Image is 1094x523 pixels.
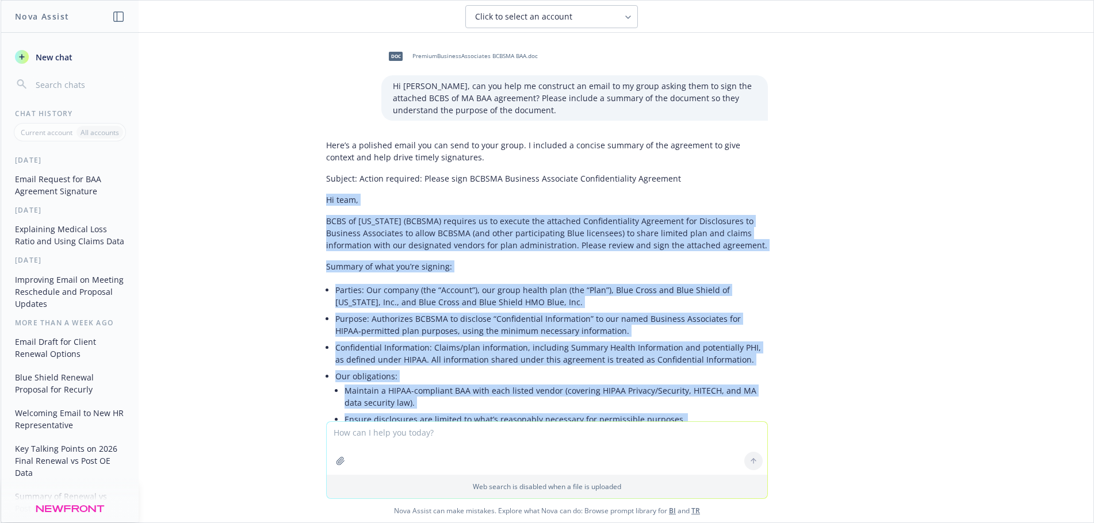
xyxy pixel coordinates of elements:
button: Welcoming Email to New HR Representative [10,403,129,434]
p: Current account [21,128,72,137]
button: Email Request for BAA Agreement Signature [10,170,129,201]
button: Blue Shield Renewal Proposal for Recurly [10,368,129,399]
button: New chat [10,47,129,67]
div: [DATE] [1,205,139,215]
button: Explaining Medical Loss Ratio and Using Claims Data [10,220,129,251]
h1: Nova Assist [15,10,69,22]
p: Web search is disabled when a file is uploaded [334,482,760,491]
div: docPremiumBusinessAssociates BCBSMA BAA.doc [381,42,540,71]
p: Subject: Action required: Please sign BCBSMA Business Associate Confidentiality Agreement [326,172,768,184]
a: BI [669,506,676,516]
input: Search chats [33,76,125,93]
li: Maintain a HIPAA-compliant BAA with each listed vendor (covering HIPAA Privacy/Security, HITECH, ... [345,382,768,411]
div: [DATE] [1,255,139,265]
li: Confidential Information: Claims/plan information, including Summary Health Information and poten... [335,339,768,368]
span: PremiumBusinessAssociates BCBSMA BAA.doc [412,52,538,60]
p: All accounts [81,128,119,137]
span: Nova Assist can make mistakes. Explore what Nova can do: Browse prompt library for and [5,499,1089,522]
span: Click to select an account [475,11,572,22]
p: Hi team, [326,194,768,206]
li: Our obligations: [335,368,768,475]
div: More than a week ago [1,318,139,328]
li: Purpose: Authorizes BCBSMA to disclose “Confidential Information” to our named Business Associate... [335,310,768,339]
span: doc [389,52,403,60]
li: Ensure disclosures are limited to what’s reasonably necessary for permissible purposes. [345,411,768,428]
div: [DATE] [1,155,139,165]
p: Here’s a polished email you can send to your group. I included a concise summary of the agreement... [326,139,768,163]
div: Chat History [1,109,139,118]
span: New chat [33,51,72,63]
a: TR [691,506,700,516]
button: Summary of Renewal vs Post OE Numbers [10,487,129,518]
p: Summary of what you’re signing: [326,260,768,272]
button: Click to select an account [465,5,638,28]
button: Key Talking Points on 2026 Final Renewal vs Post OE Data [10,439,129,482]
li: Parties: Our company (the “Account”), our group health plan (the “Plan”), Blue Cross and Blue Shi... [335,282,768,310]
p: Hi [PERSON_NAME], can you help me construct an email to my group asking them to sign the attached... [393,80,756,116]
p: BCBS of [US_STATE] (BCBSMA) requires us to execute the attached Confidentiality Agreement for Dis... [326,215,768,251]
button: Email Draft for Client Renewal Options [10,332,129,363]
button: Improving Email on Meeting Reschedule and Proposal Updates [10,270,129,313]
